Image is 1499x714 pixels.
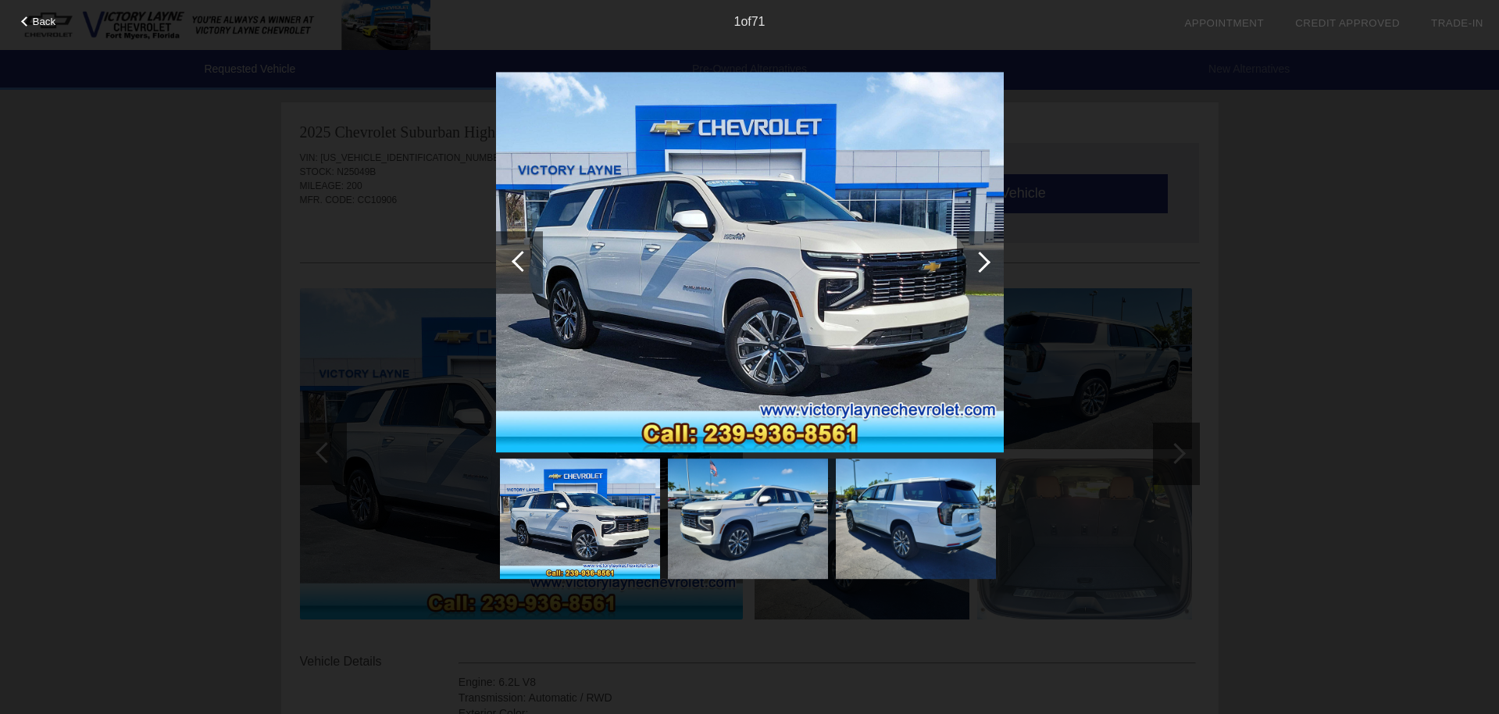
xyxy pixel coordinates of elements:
a: Credit Approved [1295,17,1400,29]
img: 1.jpg [500,459,660,579]
img: 1.jpg [496,72,1004,453]
img: 2.jpg [668,459,828,579]
a: Appointment [1184,17,1264,29]
span: Back [33,16,56,27]
span: 1 [733,15,741,28]
a: Trade-In [1431,17,1483,29]
img: 3.jpg [836,459,996,579]
span: 71 [751,15,766,28]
